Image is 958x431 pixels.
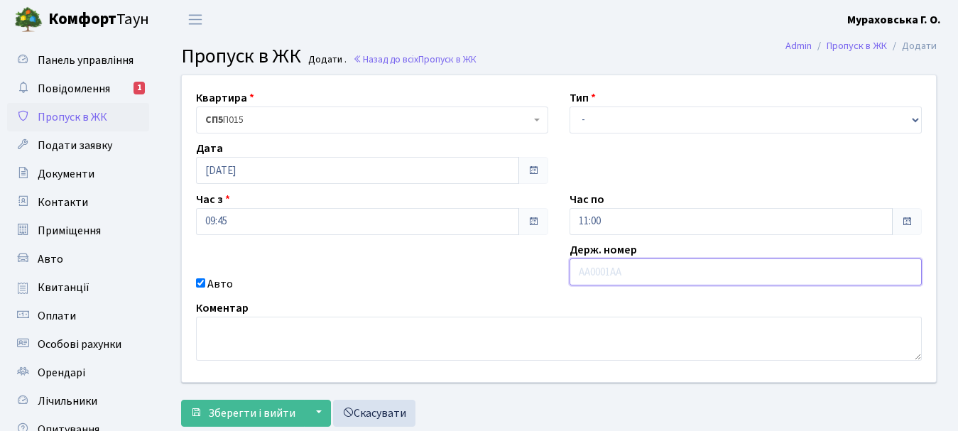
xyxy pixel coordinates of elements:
[134,82,145,94] div: 1
[196,191,230,208] label: Час з
[7,302,149,330] a: Оплати
[38,195,88,210] span: Контакти
[7,46,149,75] a: Панель управління
[7,387,149,415] a: Лічильники
[847,12,941,28] b: Мураховська Г. О.
[38,109,107,125] span: Пропуск в ЖК
[196,300,249,317] label: Коментар
[333,400,415,427] a: Скасувати
[7,245,149,273] a: Авто
[48,8,116,31] b: Комфорт
[38,81,110,97] span: Повідомлення
[38,138,112,153] span: Подати заявку
[38,166,94,182] span: Документи
[7,217,149,245] a: Приміщення
[208,405,295,421] span: Зберегти і вийти
[570,241,637,258] label: Держ. номер
[38,53,134,68] span: Панель управління
[570,258,922,285] input: AA0001AA
[205,113,530,127] span: <b>СП5</b>&nbsp;&nbsp;&nbsp;П015
[353,53,477,66] a: Назад до всіхПропуск в ЖК
[764,31,958,61] nav: breadcrumb
[418,53,477,66] span: Пропуск в ЖК
[38,251,63,267] span: Авто
[7,103,149,131] a: Пропуск в ЖК
[207,275,233,293] label: Авто
[38,308,76,324] span: Оплати
[7,131,149,160] a: Подати заявку
[305,54,347,66] small: Додати .
[196,89,254,107] label: Квартира
[570,89,596,107] label: Тип
[7,330,149,359] a: Особові рахунки
[7,273,149,302] a: Квитанції
[38,393,97,409] span: Лічильники
[785,38,812,53] a: Admin
[7,188,149,217] a: Контакти
[7,160,149,188] a: Документи
[14,6,43,34] img: logo.png
[48,8,149,32] span: Таун
[570,191,604,208] label: Час по
[827,38,887,53] a: Пропуск в ЖК
[7,359,149,387] a: Орендарі
[38,365,85,381] span: Орендарі
[887,38,937,54] li: Додати
[38,280,89,295] span: Квитанції
[178,8,213,31] button: Переключити навігацію
[205,113,223,127] b: СП5
[196,140,223,157] label: Дата
[847,11,941,28] a: Мураховська Г. О.
[38,337,121,352] span: Особові рахунки
[196,107,548,133] span: <b>СП5</b>&nbsp;&nbsp;&nbsp;П015
[181,400,305,427] button: Зберегти і вийти
[7,75,149,103] a: Повідомлення1
[181,42,301,70] span: Пропуск в ЖК
[38,223,101,239] span: Приміщення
